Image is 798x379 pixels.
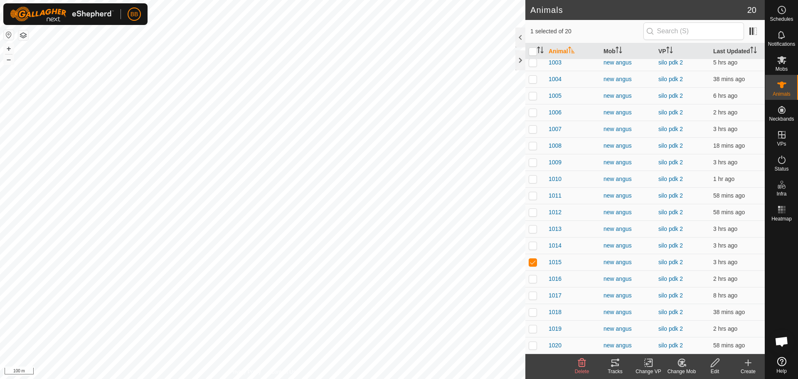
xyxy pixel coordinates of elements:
[777,141,786,146] span: VPs
[603,125,652,134] div: new angus
[713,209,745,216] span: 2 Oct 2025, 9:01 pm
[713,325,737,332] span: 2 Oct 2025, 7:11 pm
[568,48,575,54] p-sorticon: Activate to sort
[549,225,562,233] span: 1013
[747,4,756,16] span: 20
[750,48,757,54] p-sorticon: Activate to sort
[4,30,14,40] button: Reset Map
[658,225,683,232] a: silo pdk 2
[713,126,737,132] span: 2 Oct 2025, 6:31 pm
[603,75,652,84] div: new angus
[713,76,745,82] span: 2 Oct 2025, 9:21 pm
[603,325,652,333] div: new angus
[549,308,562,317] span: 1018
[655,43,710,59] th: VP
[603,258,652,267] div: new angus
[658,126,683,132] a: silo pdk 2
[713,109,737,116] span: 2 Oct 2025, 7:21 pm
[658,59,683,66] a: silo pdk 2
[603,58,652,67] div: new angus
[770,17,793,22] span: Schedules
[549,108,562,117] span: 1006
[603,341,652,350] div: new angus
[713,242,737,249] span: 2 Oct 2025, 6:31 pm
[549,191,562,200] span: 1011
[131,10,138,19] span: BB
[603,208,652,217] div: new angus
[658,292,683,299] a: silo pdk 2
[658,109,683,116] a: silo pdk 2
[549,175,562,183] span: 1010
[658,176,683,182] a: silo pdk 2
[549,58,562,67] span: 1003
[776,191,786,196] span: Infra
[713,342,745,349] span: 2 Oct 2025, 9:01 pm
[530,5,747,15] h2: Animals
[713,59,737,66] span: 2 Oct 2025, 4:31 pm
[603,275,652,283] div: new angus
[549,241,562,250] span: 1014
[713,176,734,182] span: 2 Oct 2025, 8:01 pm
[549,291,562,300] span: 1017
[549,275,562,283] span: 1016
[713,142,745,149] span: 2 Oct 2025, 9:41 pm
[549,341,562,350] span: 1020
[771,216,792,221] span: Heatmap
[549,208,562,217] span: 1012
[713,92,737,99] span: 2 Oct 2025, 3:41 pm
[658,192,683,199] a: silo pdk 2
[616,48,622,54] p-sorticon: Activate to sort
[658,92,683,99] a: silo pdk 2
[545,43,600,59] th: Animal
[713,159,737,166] span: 2 Oct 2025, 6:31 pm
[658,342,683,349] a: silo pdk 2
[713,192,745,199] span: 2 Oct 2025, 9:01 pm
[549,158,562,167] span: 1009
[575,369,589,374] span: Delete
[549,258,562,267] span: 1015
[773,92,791,97] span: Animals
[271,368,296,376] a: Contact Us
[665,368,698,375] div: Change Mob
[769,116,794,121] span: Neckbands
[713,275,737,282] span: 2 Oct 2025, 7:21 pm
[658,209,683,216] a: silo pdk 2
[713,259,737,265] span: 2 Oct 2025, 6:31 pm
[643,22,744,40] input: Search (S)
[658,76,683,82] a: silo pdk 2
[603,108,652,117] div: new angus
[549,125,562,134] span: 1007
[603,141,652,150] div: new angus
[603,191,652,200] div: new angus
[776,67,788,72] span: Mobs
[603,241,652,250] div: new angus
[18,30,28,40] button: Map Layers
[603,291,652,300] div: new angus
[765,354,798,377] a: Help
[658,275,683,282] a: silo pdk 2
[713,292,737,299] span: 2 Oct 2025, 1:51 pm
[774,166,788,171] span: Status
[603,175,652,183] div: new angus
[600,43,655,59] th: Mob
[230,368,261,376] a: Privacy Policy
[4,44,14,54] button: +
[731,368,765,375] div: Create
[658,259,683,265] a: silo pdk 2
[549,92,562,100] span: 1005
[10,7,114,22] img: Gallagher Logo
[713,309,745,315] span: 2 Oct 2025, 9:21 pm
[603,158,652,167] div: new angus
[658,242,683,249] a: silo pdk 2
[658,325,683,332] a: silo pdk 2
[658,159,683,166] a: silo pdk 2
[632,368,665,375] div: Change VP
[666,48,673,54] p-sorticon: Activate to sort
[603,92,652,100] div: new angus
[698,368,731,375] div: Edit
[658,309,683,315] a: silo pdk 2
[549,325,562,333] span: 1019
[603,308,652,317] div: new angus
[768,42,795,47] span: Notifications
[537,48,544,54] p-sorticon: Activate to sort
